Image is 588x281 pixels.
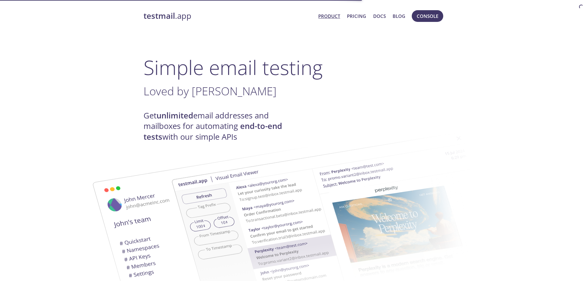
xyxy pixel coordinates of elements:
h4: Get email addresses and mailboxes for automating with our simple APIs [144,110,294,142]
h1: Simple email testing [144,56,445,79]
button: Console [412,10,443,22]
a: Product [318,12,340,20]
a: Pricing [347,12,366,20]
strong: end-to-end tests [144,121,282,142]
span: Loved by [PERSON_NAME] [144,83,277,99]
strong: testmail [144,10,175,21]
a: testmail.app [144,11,314,21]
span: Console [417,12,438,20]
a: Blog [393,12,405,20]
strong: unlimited [156,110,193,121]
a: Docs [373,12,386,20]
